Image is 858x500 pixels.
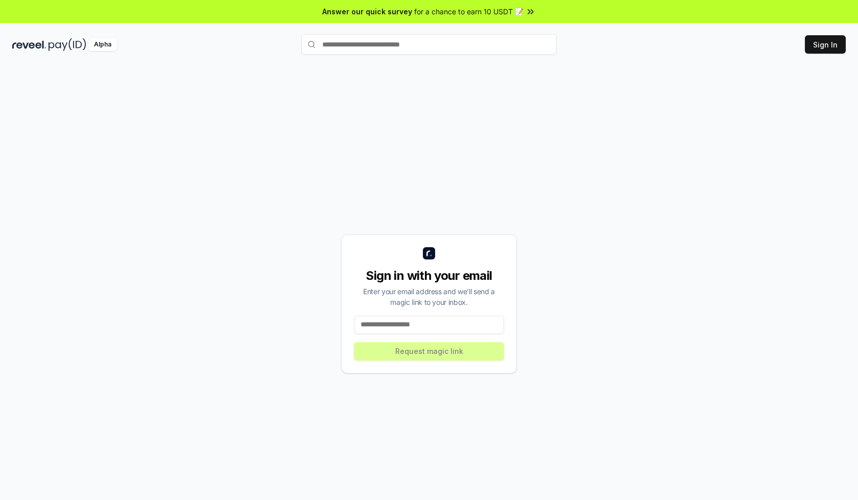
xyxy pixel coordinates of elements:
[354,286,504,307] div: Enter your email address and we’ll send a magic link to your inbox.
[49,38,86,51] img: pay_id
[12,38,46,51] img: reveel_dark
[322,6,412,17] span: Answer our quick survey
[414,6,523,17] span: for a chance to earn 10 USDT 📝
[88,38,117,51] div: Alpha
[423,247,435,259] img: logo_small
[805,35,846,54] button: Sign In
[354,268,504,284] div: Sign in with your email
